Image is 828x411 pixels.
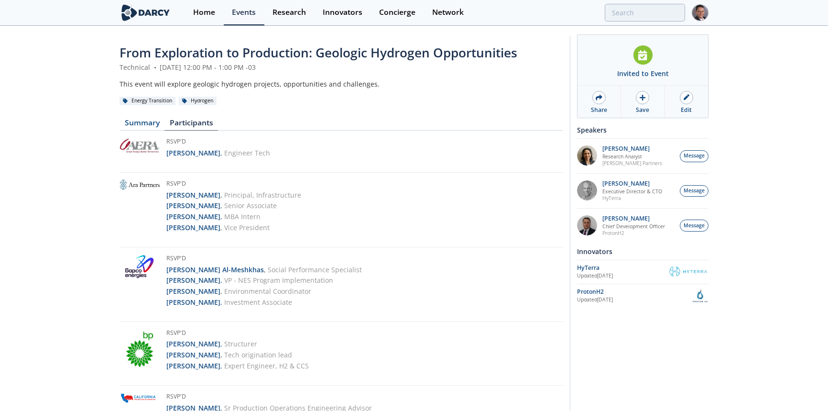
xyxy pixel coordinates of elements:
strong: [PERSON_NAME] [166,350,220,359]
span: , [220,350,222,359]
strong: [PERSON_NAME] [166,287,220,296]
a: HyTerra Updated[DATE] HyTerra [577,264,708,280]
div: HyTerra [577,264,668,272]
span: Engineer Tech [224,148,270,157]
p: [PERSON_NAME] [602,145,662,152]
strong: [PERSON_NAME] [166,298,220,307]
h5: RSVP'd [166,254,362,265]
span: Message [684,187,705,195]
img: HyTerra [668,266,708,278]
a: ProtonH2 Updated[DATE] ProtonH2 [577,288,708,304]
div: Edit [681,106,692,114]
span: Investment Associate [224,298,292,307]
span: Message [684,152,705,160]
h5: RSVP'd [166,179,301,190]
img: c7853a51-1468-4088-b60a-9a0c03f2ba18 [577,145,597,166]
div: Share [591,106,607,114]
img: Profile [692,4,708,21]
input: Advanced Search [605,4,685,22]
strong: [PERSON_NAME] [166,223,220,232]
img: ProtonH2 [692,288,708,304]
span: Tech origination lead [224,350,292,359]
strong: [PERSON_NAME] [166,190,220,200]
strong: [PERSON_NAME] [166,148,220,157]
span: , [220,201,222,210]
span: , [220,190,222,200]
span: Vice President [224,223,270,232]
span: , [220,212,222,221]
div: Speakers [577,122,708,138]
span: , [220,361,222,370]
p: Research Analyst [602,153,662,160]
span: , [220,287,222,296]
a: Participants [164,119,218,131]
div: Home [193,9,215,16]
div: Updated [DATE] [577,296,692,304]
div: This event will explore geologic hydrogen projects, opportunities and challenges. [120,79,563,89]
strong: [PERSON_NAME] [166,339,220,348]
span: Expert Engineer, H2 & CCS [224,361,309,370]
div: Research [272,9,306,16]
div: Innovators [323,9,362,16]
strong: [PERSON_NAME] [166,361,220,370]
div: Save [636,106,649,114]
button: Message [680,220,708,232]
div: ProtonH2 [577,288,692,296]
img: Ara Partners [120,179,160,190]
p: Executive Director & CTO [602,188,662,195]
strong: [PERSON_NAME] [166,276,220,285]
span: Structurer [224,339,257,348]
strong: [PERSON_NAME] Al-Meshkhas [166,265,264,274]
span: , [220,298,222,307]
span: Message [684,222,705,230]
div: Updated [DATE] [577,272,668,280]
img: 40f5555c-79e9-40bb-81fd-b4f96e52d22c [577,215,597,235]
span: Senior Associate [224,201,277,210]
img: logo-wide.svg [120,4,172,21]
span: , [220,148,222,157]
strong: [PERSON_NAME] [166,201,220,210]
div: Concierge [379,9,415,16]
span: Principal, Infrastructure [224,190,301,200]
strong: [PERSON_NAME] [166,212,220,221]
img: 823c691b-f1a1-4805-8343-d7a88051a90f [577,180,597,200]
div: Network [432,9,464,16]
div: Energy Transition [120,97,175,105]
span: VP - NES Program Implementation [224,276,333,285]
span: , [220,223,222,232]
img: Aera Energy [120,137,160,154]
p: HyTerra [602,195,662,201]
span: Environmental Coordinator [224,287,311,296]
a: Edit [665,86,708,118]
img: California Resources Corporation [120,392,160,404]
span: MBA Intern [224,212,261,221]
p: ProtonH2 [602,230,665,236]
p: [PERSON_NAME] [602,180,662,187]
a: Summary [120,119,164,131]
img: Bapco Energies [120,254,160,280]
span: , [220,276,222,285]
p: Chief Development Officer [602,223,665,230]
div: Invited to Event [617,68,669,78]
div: Innovators [577,243,708,260]
div: Technical [DATE] 12:00 PM - 1:00 PM -03 [120,62,563,72]
span: Social Performance Specialist [268,265,362,274]
iframe: chat widget [788,373,818,401]
p: [PERSON_NAME] Partners [602,160,662,167]
button: Message [680,185,708,197]
span: • [152,63,158,72]
div: Hydrogen [179,97,217,105]
div: Events [232,9,256,16]
span: , [264,265,266,274]
span: , [220,339,222,348]
span: From Exploration to Production: Geologic Hydrogen Opportunities [120,44,517,61]
h5: RSVP'd [166,329,309,339]
h5: RSVP'd [166,392,372,403]
p: [PERSON_NAME] [602,215,665,222]
h5: RSVP'd [166,137,270,148]
button: Message [680,150,708,162]
img: BP [120,329,160,369]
